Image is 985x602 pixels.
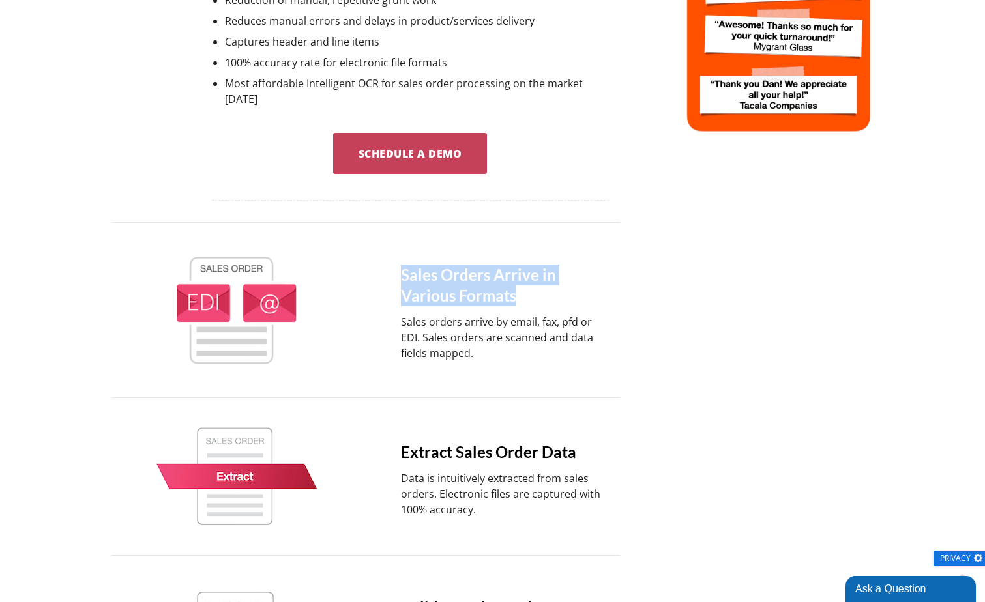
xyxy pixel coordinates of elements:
li: Reduces manual errors and delays in product/services delivery [225,13,609,29]
span: Privacy [940,554,971,562]
li: Captures header and line items [225,34,609,50]
a: Schedule a Demo [333,133,486,175]
h4: Extract Sales Order Data [401,442,611,463]
img: gear.png [973,552,984,564]
li: 100% accuracy rate for electronic file formats [225,55,609,70]
img: sales order automation [171,254,301,366]
h4: Sales Orders Arrive in Various Formats [401,265,611,306]
li: Most affordable Intelligent OCR for sales order processing on the market [DATE] [225,76,609,107]
p: Sales orders arrive by email, fax, pfd or EDI. Sales orders are scanned and data fields mapped. [401,314,611,361]
span: Schedule a Demo [359,147,462,161]
p: Data is intuitively extracted from sales orders. Electronic files are captured with 100% accuracy. [401,470,611,517]
img: NetSuite sales order automation [154,424,317,529]
iframe: chat widget [845,573,978,602]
